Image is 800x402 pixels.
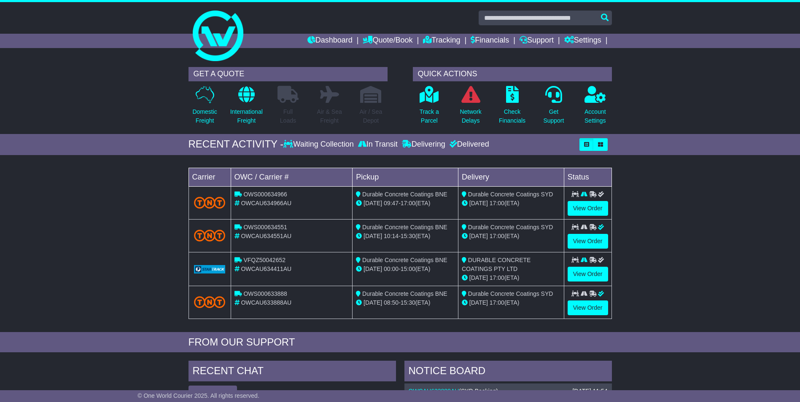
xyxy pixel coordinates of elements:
[230,86,263,130] a: InternationalFreight
[462,273,560,282] div: (ETA)
[460,107,481,125] p: Network Delays
[584,86,606,130] a: AccountSettings
[356,298,455,307] div: - (ETA)
[243,290,287,297] span: OWS000633888
[401,299,415,306] span: 15:30
[137,392,259,399] span: © One World Courier 2025. All rights reserved.
[409,388,608,395] div: ( )
[363,34,412,48] a: Quote/Book
[189,67,388,81] div: GET A QUOTE
[241,200,291,206] span: OWCAU634966AU
[469,299,488,306] span: [DATE]
[419,86,439,130] a: Track aParcel
[189,336,612,348] div: FROM OUR SUPPORT
[420,107,439,125] p: Track a Parcel
[469,200,488,206] span: [DATE]
[462,298,560,307] div: (ETA)
[189,138,284,150] div: RECENT ACTIVITY -
[384,299,399,306] span: 08:50
[189,361,396,383] div: RECENT CHAT
[461,388,496,394] span: SYD Booking
[230,107,263,125] p: International Freight
[194,197,226,208] img: TNT_Domestic.png
[568,300,608,315] a: View Order
[404,361,612,383] div: NOTICE BOARD
[468,191,553,198] span: Durable Concrete Coatings SYD
[401,265,415,272] span: 15:00
[277,107,299,125] p: Full Loads
[243,191,287,198] span: OWS000634966
[356,265,455,273] div: - (ETA)
[356,199,455,208] div: - (ETA)
[498,86,526,130] a: CheckFinancials
[243,224,287,230] span: OWS000634551
[384,265,399,272] span: 00:00
[356,232,455,241] div: - (ETA)
[241,265,291,272] span: OWCAU634411AU
[307,34,353,48] a: Dashboard
[564,168,611,186] td: Status
[231,168,353,186] td: OWC / Carrier #
[192,86,217,130] a: DomesticFreight
[543,86,564,130] a: GetSupport
[189,168,231,186] td: Carrier
[520,34,554,48] a: Support
[469,274,488,281] span: [DATE]
[409,388,459,394] a: OWCAU633888AU
[447,140,489,149] div: Delivered
[462,257,531,272] span: DURABLE CONCRETE COATINGS PTY LTD
[364,200,382,206] span: [DATE]
[283,140,356,149] div: Waiting Collection
[568,201,608,216] a: View Order
[564,34,601,48] a: Settings
[543,107,564,125] p: Get Support
[490,299,504,306] span: 17:00
[360,107,382,125] p: Air / Sea Depot
[362,290,447,297] span: Durable Concrete Coatings BNE
[194,230,226,241] img: TNT_Domestic.png
[401,200,415,206] span: 17:00
[568,234,608,249] a: View Order
[462,232,560,241] div: (ETA)
[356,140,400,149] div: In Transit
[189,386,237,400] button: View All Chats
[459,86,482,130] a: NetworkDelays
[471,34,509,48] a: Financials
[241,299,291,306] span: OWCAU633888AU
[490,233,504,239] span: 17:00
[413,67,612,81] div: QUICK ACTIONS
[384,233,399,239] span: 10:14
[462,199,560,208] div: (ETA)
[423,34,460,48] a: Tracking
[499,107,525,125] p: Check Financials
[192,107,217,125] p: Domestic Freight
[468,224,553,230] span: Durable Concrete Coatings SYD
[364,265,382,272] span: [DATE]
[585,107,606,125] p: Account Settings
[384,200,399,206] span: 09:47
[572,388,607,395] div: [DATE] 11:54
[468,290,553,297] span: Durable Concrete Coatings SYD
[353,168,458,186] td: Pickup
[194,265,226,273] img: GetCarrierServiceLogo
[364,233,382,239] span: [DATE]
[458,168,564,186] td: Delivery
[243,257,286,263] span: VFQZ50042652
[364,299,382,306] span: [DATE]
[400,140,447,149] div: Delivering
[362,257,447,263] span: Durable Concrete Coatings BNE
[568,267,608,281] a: View Order
[241,233,291,239] span: OWCAU634551AU
[362,224,447,230] span: Durable Concrete Coatings BNE
[194,296,226,308] img: TNT_Domestic.png
[490,274,504,281] span: 17:00
[490,200,504,206] span: 17:00
[401,233,415,239] span: 15:30
[469,233,488,239] span: [DATE]
[362,191,447,198] span: Durable Concrete Coatings BNE
[317,107,342,125] p: Air & Sea Freight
